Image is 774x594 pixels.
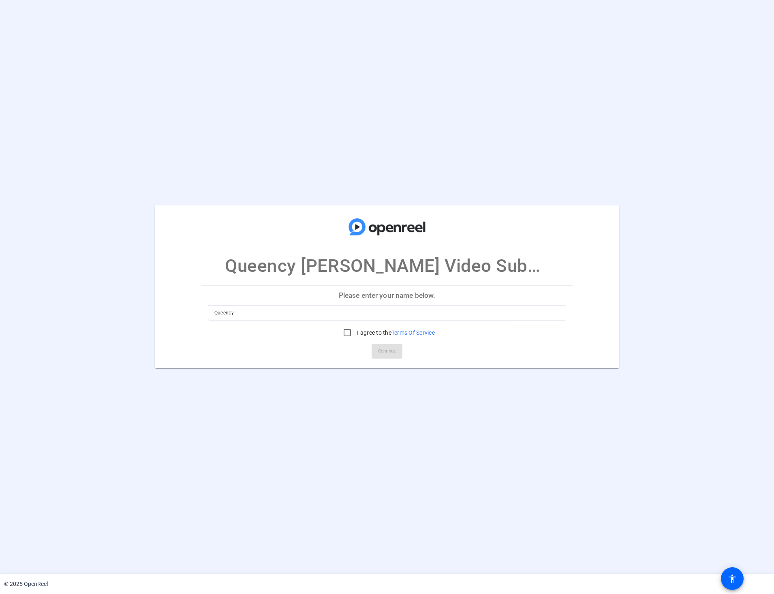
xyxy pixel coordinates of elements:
[214,308,560,318] input: Enter your name
[355,329,435,337] label: I agree to the
[727,574,737,583] mat-icon: accessibility
[225,252,549,279] p: Queency [PERSON_NAME] Video Submission
[346,214,428,240] img: company-logo
[391,329,435,336] a: Terms Of Service
[201,286,573,305] p: Please enter your name below.
[4,580,48,588] div: © 2025 OpenReel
